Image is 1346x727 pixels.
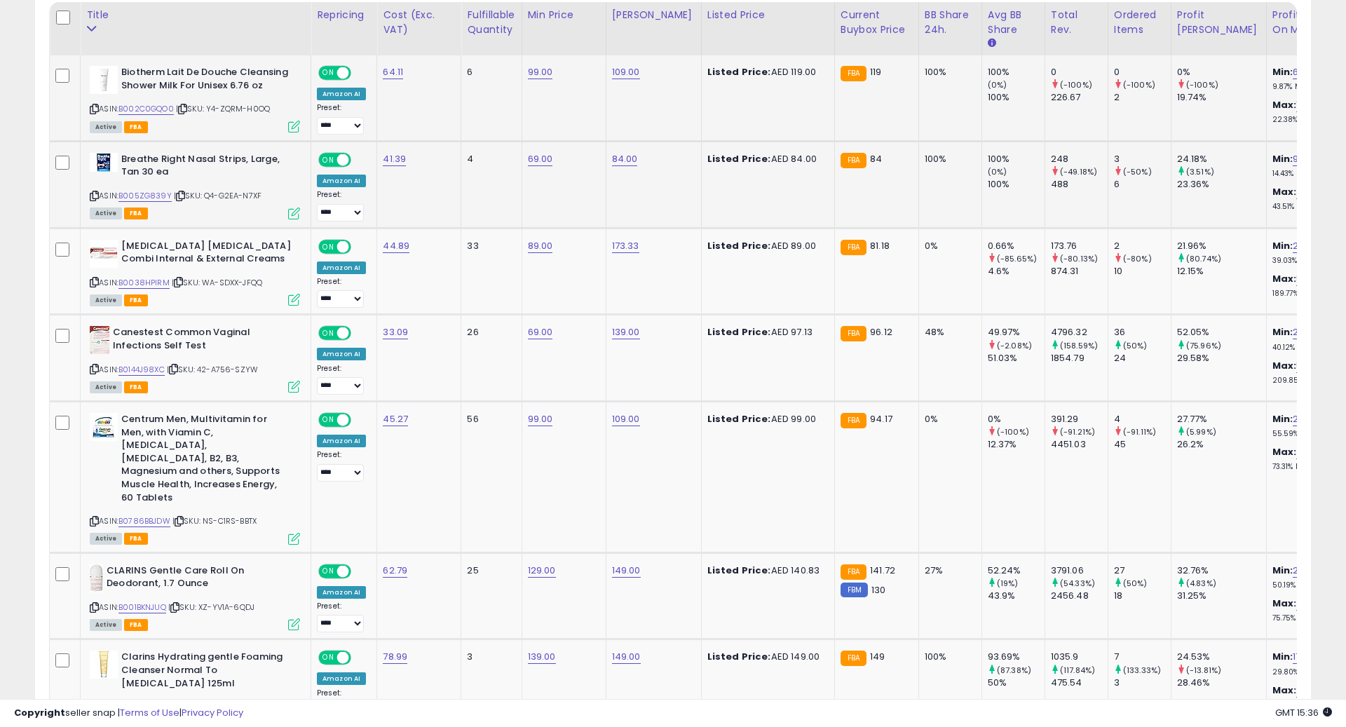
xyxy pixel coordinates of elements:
div: Current Buybox Price [841,8,913,37]
a: 44.89 [383,239,409,253]
small: (158.59%) [1060,340,1098,351]
small: (0%) [988,79,1007,90]
div: 4451.03 [1051,438,1108,451]
span: All listings currently available for purchase on Amazon [90,619,122,631]
div: Amazon AI [317,586,366,599]
a: 9.09 [1293,152,1312,166]
div: Amazon AI [317,435,366,447]
div: 100% [925,66,971,79]
span: ON [320,67,337,79]
small: (-50%) [1123,166,1152,177]
small: (-100%) [1123,79,1155,90]
div: Preset: [317,103,366,135]
small: FBA [841,326,866,341]
a: 139.00 [612,325,640,339]
div: 100% [988,66,1045,79]
div: 0 [1114,66,1171,79]
div: 0 [1051,66,1108,79]
div: 475.54 [1051,677,1108,689]
a: 78.99 [383,650,407,664]
div: 100% [925,651,971,663]
span: 81.18 [870,239,890,252]
span: ON [320,327,337,339]
span: 119 [870,65,881,79]
img: 31ZviTXyAqL._SL40_.jpg [90,651,118,679]
a: 139.00 [528,650,556,664]
b: Clarins Hydrating gentle Foaming Cleanser Normal To [MEDICAL_DATA] 125ml [121,651,292,693]
span: | SKU: WA-SDXX-JFQQ [172,277,262,288]
div: 874.31 [1051,265,1108,278]
div: AED 97.13 [707,326,824,339]
div: Listed Price [707,8,829,22]
div: 2 [1114,91,1171,104]
div: 51.03% [988,352,1045,365]
small: FBA [841,240,866,255]
b: Max: [1272,98,1297,111]
div: 2456.48 [1051,590,1108,602]
div: 6 [1114,178,1171,191]
div: 26 [467,326,510,339]
a: 173.33 [612,239,639,253]
small: (-49.18%) [1060,166,1097,177]
span: All listings currently available for purchase on Amazon [90,533,122,545]
a: 149.00 [612,564,641,578]
a: 45.27 [383,412,408,426]
b: Min: [1272,325,1293,339]
span: 130 [871,583,885,597]
div: BB Share 24h. [925,8,976,37]
span: | SKU: 42-A756-SZYW [167,364,258,375]
a: 64.11 [383,65,403,79]
small: (-85.65%) [997,253,1037,264]
div: 100% [925,153,971,165]
span: 141.72 [870,564,895,577]
div: Preset: [317,277,366,308]
small: FBA [841,564,866,580]
span: FBA [124,381,148,393]
div: 3 [467,651,510,663]
span: ON [320,652,337,664]
small: (75.96%) [1186,340,1221,351]
span: FBA [124,121,148,133]
img: 41vVHRPawUL._SL40_.jpg [90,153,118,172]
div: 4 [1114,413,1171,426]
div: 56 [467,413,510,426]
span: FBA [124,619,148,631]
strong: Copyright [14,706,65,719]
div: AED 99.00 [707,413,824,426]
a: 89.00 [528,239,553,253]
div: 28.46% [1177,677,1266,689]
a: 25.65 [1293,564,1318,578]
img: 41aIziUFnzL._SL40_.jpg [90,240,118,268]
span: FBA [124,208,148,219]
div: 1035.9 [1051,651,1108,663]
small: (50%) [1123,340,1148,351]
div: 26.2% [1177,438,1266,451]
b: Biotherm Lait De Douche Cleansing Shower Milk For Unisex 6.76 oz [121,66,292,95]
a: Privacy Policy [182,706,243,719]
b: Listed Price: [707,650,771,663]
div: ASIN: [90,153,300,218]
div: 12.15% [1177,265,1266,278]
a: 17.78 [1293,650,1314,664]
a: 41.39 [383,152,406,166]
b: Max: [1272,445,1297,458]
div: Profit [PERSON_NAME] [1177,8,1260,37]
span: OFF [349,327,372,339]
div: AED 89.00 [707,240,824,252]
small: (4.83%) [1186,578,1216,589]
div: 29.58% [1177,352,1266,365]
span: ON [320,240,337,252]
div: Fulfillable Quantity [467,8,515,37]
b: Listed Price: [707,65,771,79]
small: FBM [841,583,868,597]
small: (50%) [1123,578,1148,589]
div: AED 140.83 [707,564,824,577]
div: 248 [1051,153,1108,165]
b: Max: [1272,185,1297,198]
a: 84.00 [612,152,638,166]
div: 27% [925,564,971,577]
div: 24.53% [1177,651,1266,663]
a: 149.00 [612,650,641,664]
span: OFF [349,414,372,426]
div: 6 [467,66,510,79]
